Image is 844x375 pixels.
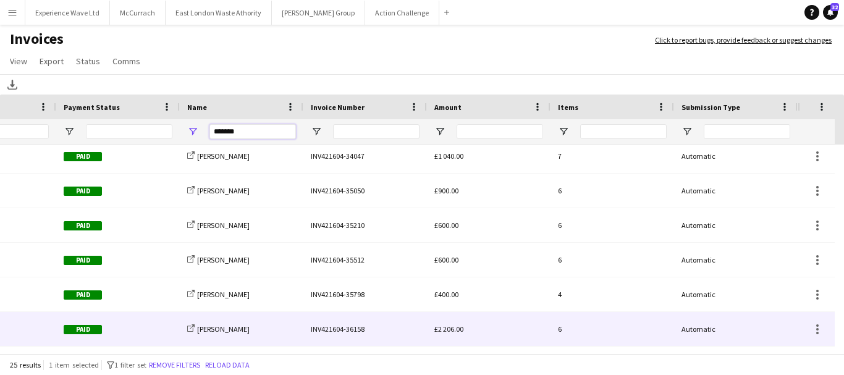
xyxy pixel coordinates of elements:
div: 7 [551,139,674,173]
div: INV421604-35210 [303,208,427,242]
span: £2 206.00 [434,324,463,334]
input: Submission Type Filter Input [704,124,790,139]
span: Payment Status [64,103,120,112]
button: East London Waste Athority [166,1,272,25]
a: Comms [108,53,145,69]
button: Open Filter Menu [682,126,693,137]
span: Name [187,103,207,112]
a: View [5,53,32,69]
div: INV421604-35050 [303,174,427,208]
div: Automatic [674,277,798,311]
app-action-btn: Download [5,77,20,92]
button: McCurrach [110,1,166,25]
span: [PERSON_NAME] [197,186,250,195]
div: INV421604-35798 [303,277,427,311]
div: 6 [551,174,674,208]
div: 6 [551,243,674,277]
span: £600.00 [434,221,458,230]
div: Automatic [674,243,798,277]
span: Invoice Number [311,103,365,112]
span: £1 040.00 [434,151,463,161]
span: [PERSON_NAME] [197,151,250,161]
span: [PERSON_NAME] [197,324,250,334]
span: Comms [112,56,140,67]
span: Status [76,56,100,67]
div: INV421604-36158 [303,312,427,346]
span: Paid [64,325,102,334]
div: INV421604-35512 [303,243,427,277]
span: Paid [64,187,102,196]
div: INV421604-34047 [303,139,427,173]
button: Open Filter Menu [64,126,75,137]
button: Experience Wave Ltd [25,1,110,25]
button: Open Filter Menu [434,126,445,137]
button: Reload data [203,358,252,372]
div: 4 [551,277,674,311]
button: Open Filter Menu [558,126,569,137]
span: Export [40,56,64,67]
span: £600.00 [434,255,458,264]
a: Click to report bugs, provide feedback or suggest changes [655,35,832,46]
div: Automatic [674,139,798,173]
span: View [10,56,27,67]
span: [PERSON_NAME] [197,221,250,230]
div: Automatic [674,312,798,346]
span: £400.00 [434,290,458,299]
span: Paid [64,256,102,265]
input: Invoice Number Filter Input [333,124,420,139]
div: Automatic [674,174,798,208]
a: Status [71,53,105,69]
div: 6 [551,208,674,242]
span: 1 filter set [114,360,146,369]
a: 32 [823,5,838,20]
span: Items [558,103,578,112]
span: [PERSON_NAME] [197,290,250,299]
div: 6 [551,312,674,346]
button: Open Filter Menu [311,126,322,137]
input: Amount Filter Input [457,124,543,139]
span: Amount [434,103,462,112]
span: 1 item selected [49,360,99,369]
input: Name Filter Input [209,124,296,139]
button: Open Filter Menu [187,126,198,137]
button: [PERSON_NAME] Group [272,1,365,25]
span: [PERSON_NAME] [197,255,250,264]
span: Paid [64,152,102,161]
span: 32 [830,3,839,11]
span: Paid [64,290,102,300]
button: Remove filters [146,358,203,372]
span: Paid [64,221,102,230]
span: Submission Type [682,103,740,112]
div: Automatic [674,208,798,242]
span: £900.00 [434,186,458,195]
button: Action Challenge [365,1,439,25]
input: Items Filter Input [580,124,667,139]
a: Export [35,53,69,69]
